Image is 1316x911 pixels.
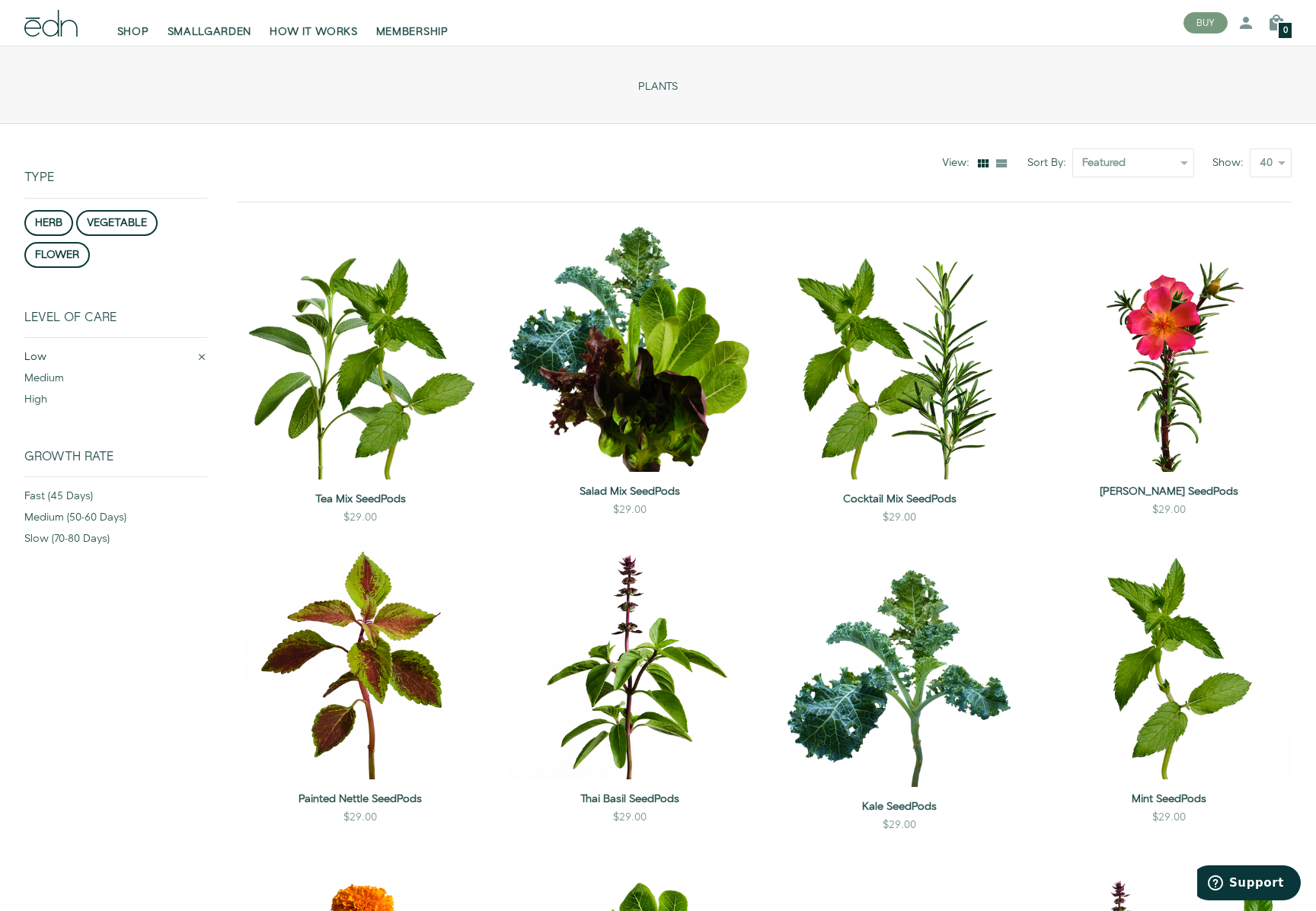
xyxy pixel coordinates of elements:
a: Kale SeedPods [777,799,1022,814]
span: MEMBERSHIP [376,24,449,40]
div: low [24,349,196,371]
a: Cocktail Mix SeedPods [777,492,1022,507]
span: SHOP [117,24,149,40]
button: herb [24,210,73,236]
div: $29.00 [883,510,916,525]
span: SMALLGARDEN [168,24,252,40]
img: Salad Mix SeedPods [507,227,752,472]
div: $29.00 [343,810,377,825]
iframe: Opens a widget where you can find more information [1197,865,1301,903]
label: Sort By: [1027,155,1072,170]
div: slow (70-80 days) [24,531,207,553]
div: medium [24,371,207,392]
a: Mint SeedPods [1046,792,1292,807]
div: $29.00 [613,810,647,825]
img: Mint SeedPods [1046,534,1292,779]
button: flower [24,242,90,268]
a: SHOP [108,6,158,40]
div: View: [942,155,976,170]
div: medium (50-60 days) [24,510,207,531]
img: Painted Nettle SeedPods [238,534,483,779]
img: Moss Rose SeedPods [1046,227,1292,472]
div: $29.00 [613,502,647,518]
span: HOW IT WORKS [270,24,357,40]
div: $29.00 [1152,810,1186,825]
img: Thai Basil SeedPods [507,534,752,779]
label: Show: [1212,155,1250,170]
button: vegetable [76,210,158,236]
div: fast (45 days) [24,489,207,510]
button: BUY [1183,12,1228,33]
a: SMALLGARDEN [158,6,261,40]
span: 0 [1283,27,1288,35]
div: $29.00 [883,817,916,833]
span: PLANTS [638,81,678,94]
div: high [24,392,207,413]
a: Tea Mix SeedPods [238,492,483,507]
a: [PERSON_NAME] SeedPods [1046,484,1292,499]
a: Thai Basil SeedPods [507,792,752,807]
a: HOW IT WORKS [260,6,366,40]
a: Painted Nettle SeedPods [238,792,483,807]
div: Type [24,124,207,197]
img: Cocktail Mix SeedPods [777,227,1022,479]
img: Tea Mix SeedPods [238,227,483,479]
div: $29.00 [1152,502,1186,518]
div: Growth Rate [24,450,207,476]
a: Salad Mix SeedPods [507,484,752,499]
a: MEMBERSHIP [367,6,458,40]
div: Level of Care [24,311,207,337]
img: Kale SeedPods [777,534,1022,787]
div: $29.00 [343,510,377,525]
